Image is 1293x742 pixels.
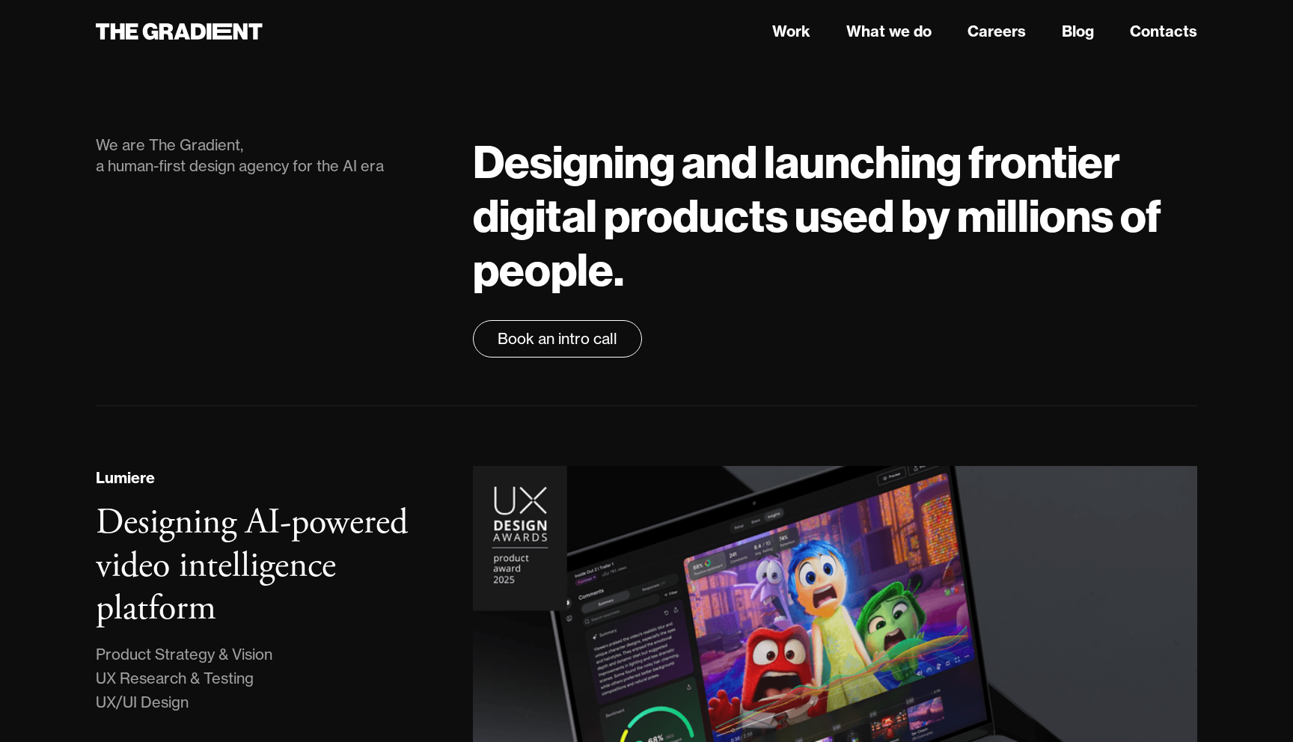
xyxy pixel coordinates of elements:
[1130,20,1197,43] a: Contacts
[96,467,155,489] div: Lumiere
[96,643,272,714] div: Product Strategy & Vision UX Research & Testing UX/UI Design
[772,20,810,43] a: Work
[96,500,408,631] h3: Designing AI-powered video intelligence platform
[1062,20,1094,43] a: Blog
[846,20,932,43] a: What we do
[473,320,642,358] a: Book an intro call
[968,20,1026,43] a: Careers
[473,135,1197,296] h1: Designing and launching frontier digital products used by millions of people.
[96,135,443,177] div: We are The Gradient, a human-first design agency for the AI era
